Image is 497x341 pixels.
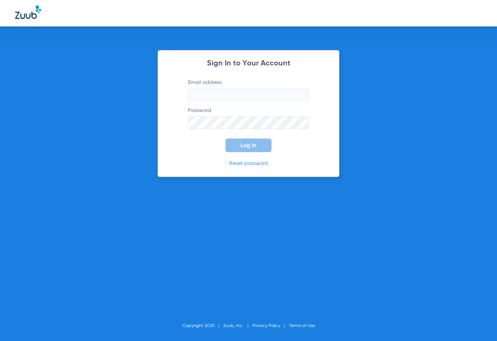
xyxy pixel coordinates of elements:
[223,322,252,330] li: Zuub, Inc.
[182,322,223,330] li: Copyright 2025
[188,88,309,101] input: Email address
[289,324,315,328] a: Terms of Use
[188,107,309,129] label: Password
[177,60,320,67] h2: Sign In to Your Account
[225,139,272,152] button: Log In
[188,79,309,101] label: Email address
[252,324,280,328] a: Privacy Policy
[188,116,309,129] input: Password
[229,161,268,166] a: Reset password
[241,142,256,148] span: Log In
[15,6,41,19] img: Zuub Logo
